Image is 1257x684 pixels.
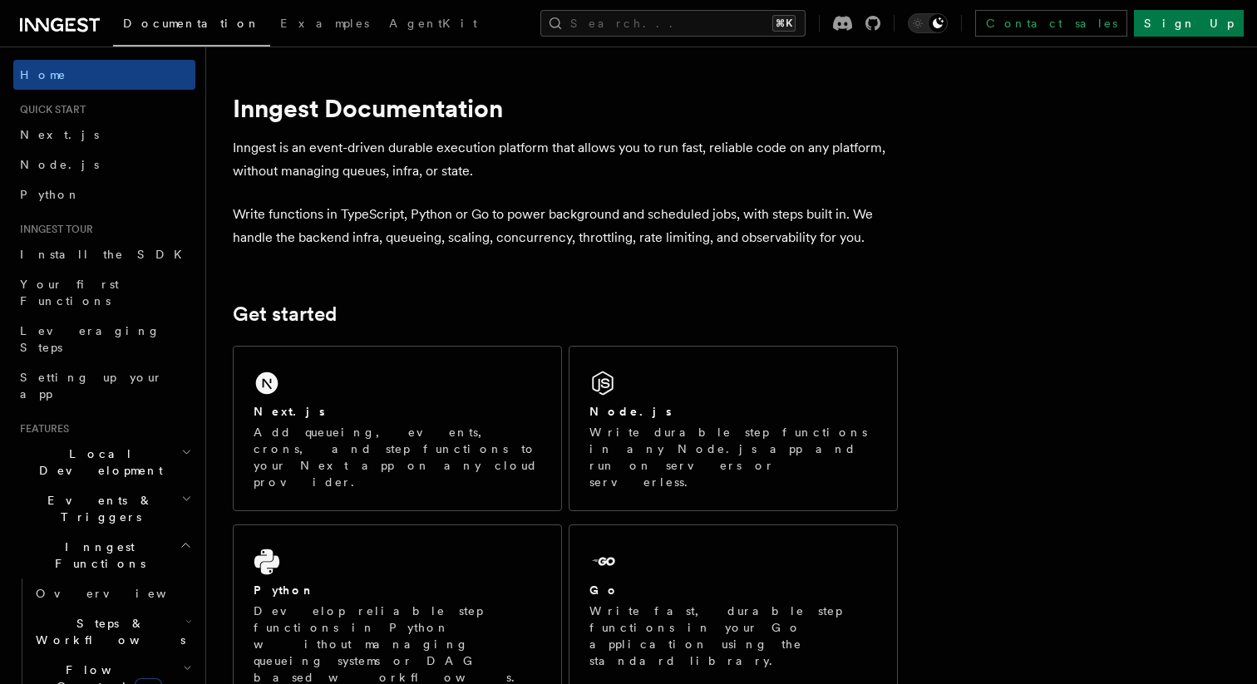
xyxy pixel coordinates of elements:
[379,5,487,45] a: AgentKit
[233,303,337,326] a: Get started
[233,93,898,123] h1: Inngest Documentation
[13,239,195,269] a: Install the SDK
[29,615,185,648] span: Steps & Workflows
[20,158,99,171] span: Node.js
[254,424,541,490] p: Add queueing, events, crons, and step functions to your Next app on any cloud provider.
[270,5,379,45] a: Examples
[233,203,898,249] p: Write functions in TypeScript, Python or Go to power background and scheduled jobs, with steps bu...
[36,587,207,600] span: Overview
[113,5,270,47] a: Documentation
[13,362,195,409] a: Setting up your app
[13,532,195,578] button: Inngest Functions
[13,120,195,150] a: Next.js
[13,422,69,435] span: Features
[13,223,93,236] span: Inngest tour
[254,403,325,420] h2: Next.js
[540,10,806,37] button: Search...⌘K
[1134,10,1244,37] a: Sign Up
[772,15,796,32] kbd: ⌘K
[13,103,86,116] span: Quick start
[389,17,477,30] span: AgentKit
[589,582,619,598] h2: Go
[13,180,195,209] a: Python
[280,17,369,30] span: Examples
[13,439,195,485] button: Local Development
[908,13,948,33] button: Toggle dark mode
[589,603,877,669] p: Write fast, durable step functions in your Go application using the standard library.
[20,278,119,308] span: Your first Functions
[233,136,898,183] p: Inngest is an event-driven durable execution platform that allows you to run fast, reliable code ...
[13,269,195,316] a: Your first Functions
[20,66,67,83] span: Home
[233,346,562,511] a: Next.jsAdd queueing, events, crons, and step functions to your Next app on any cloud provider.
[29,608,195,655] button: Steps & Workflows
[20,371,163,401] span: Setting up your app
[20,324,160,354] span: Leveraging Steps
[975,10,1127,37] a: Contact sales
[13,539,180,572] span: Inngest Functions
[20,188,81,201] span: Python
[254,582,315,598] h2: Python
[13,316,195,362] a: Leveraging Steps
[123,17,260,30] span: Documentation
[20,128,99,141] span: Next.js
[13,150,195,180] a: Node.js
[13,60,195,90] a: Home
[569,346,898,511] a: Node.jsWrite durable step functions in any Node.js app and run on servers or serverless.
[589,424,877,490] p: Write durable step functions in any Node.js app and run on servers or serverless.
[29,578,195,608] a: Overview
[589,403,672,420] h2: Node.js
[13,485,195,532] button: Events & Triggers
[20,248,192,261] span: Install the SDK
[13,445,181,479] span: Local Development
[13,492,181,525] span: Events & Triggers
